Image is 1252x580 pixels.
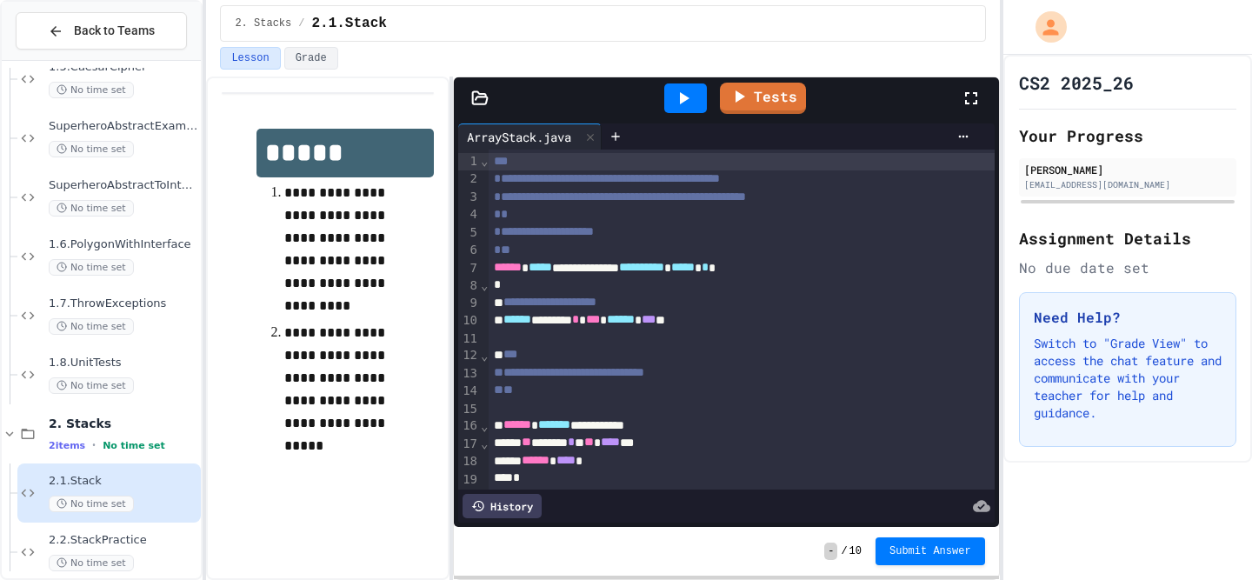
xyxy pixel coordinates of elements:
div: 10 [458,312,480,330]
div: 15 [458,401,480,418]
div: 19 [458,471,480,489]
span: Fold line [480,419,489,433]
div: 2 [458,170,480,188]
span: SuperheroAbstractExample [49,119,197,134]
span: No time set [49,82,134,98]
div: 7 [458,260,480,277]
div: 17 [458,436,480,453]
span: 2. Stacks [235,17,291,30]
div: 9 [458,295,480,312]
span: No time set [49,200,134,217]
span: No time set [49,141,134,157]
div: 3 [458,189,480,206]
span: No time set [49,377,134,394]
div: 11 [458,330,480,348]
span: Fold line [480,437,489,450]
div: ArrayStack.java [458,123,602,150]
span: Submit Answer [889,544,971,558]
span: Fold line [480,154,489,168]
span: 2.2.StackPractice [49,533,197,548]
span: 1.6.PolygonWithInterface [49,237,197,252]
div: [EMAIL_ADDRESS][DOMAIN_NAME] [1024,178,1231,191]
div: My Account [1017,7,1071,47]
span: / [298,17,304,30]
div: 4 [458,206,480,223]
div: 1 [458,153,480,170]
p: Switch to "Grade View" to access the chat feature and communicate with your teacher for help and ... [1034,335,1222,422]
span: / [841,544,847,558]
span: No time set [49,496,134,512]
span: No time set [49,259,134,276]
span: No time set [49,318,134,335]
div: 20 [458,488,480,505]
div: 5 [458,224,480,242]
div: History [463,494,542,518]
h2: Your Progress [1019,123,1236,148]
div: 13 [458,365,480,383]
span: 1.8.UnitTests [49,356,197,370]
span: 1.7.ThrowExceptions [49,297,197,311]
span: 2.1.Stack [49,474,197,489]
span: Fold line [480,349,489,363]
span: SuperheroAbstractToInterface [49,178,197,193]
div: 6 [458,242,480,259]
div: No due date set [1019,257,1236,278]
span: 1.5.CaesarCipher [49,60,197,75]
a: Tests [720,83,806,114]
div: 18 [458,453,480,470]
div: 12 [458,347,480,364]
span: 2. Stacks [49,416,197,431]
span: No time set [103,440,165,451]
h3: Need Help? [1034,307,1222,328]
span: 2 items [49,440,85,451]
span: 2.1.Stack [311,13,386,34]
span: 10 [849,544,862,558]
div: 16 [458,417,480,435]
span: - [824,543,837,560]
button: Back to Teams [16,12,187,50]
div: 14 [458,383,480,400]
button: Submit Answer [876,537,985,565]
span: • [92,438,96,452]
span: Fold line [480,278,489,292]
h2: Assignment Details [1019,226,1236,250]
div: [PERSON_NAME] [1024,162,1231,177]
div: 8 [458,277,480,295]
button: Lesson [220,47,280,70]
span: Back to Teams [74,22,155,40]
div: ArrayStack.java [458,128,580,146]
span: No time set [49,555,134,571]
button: Grade [284,47,338,70]
h1: CS2 2025_26 [1019,70,1134,95]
